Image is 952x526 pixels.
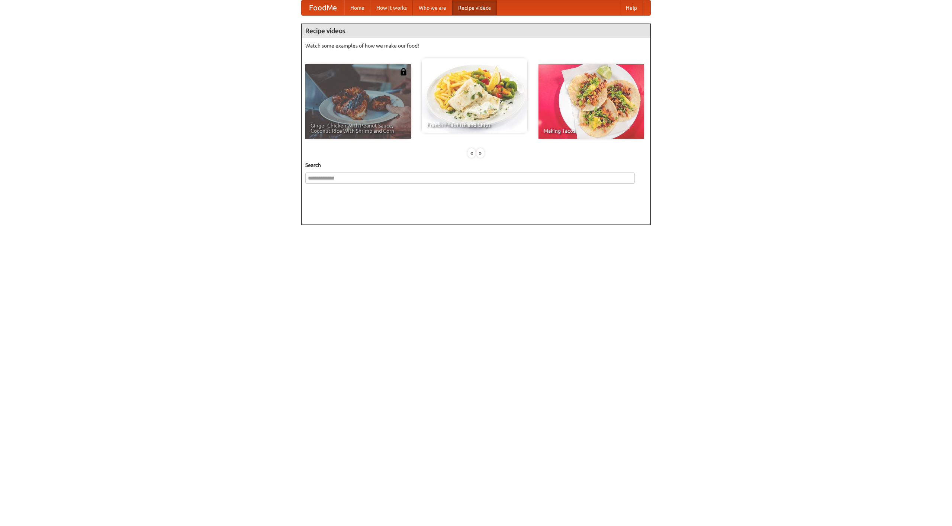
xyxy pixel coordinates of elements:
span: Making Tacos [544,128,639,133]
a: How it works [370,0,413,15]
a: FoodMe [302,0,344,15]
span: French Fries Fish and Chips [427,122,522,128]
a: Who we are [413,0,452,15]
div: » [477,148,484,158]
a: French Fries Fish and Chips [422,58,527,133]
h5: Search [305,161,647,169]
a: Making Tacos [538,64,644,139]
p: Watch some examples of how we make our food! [305,42,647,49]
a: Home [344,0,370,15]
a: Recipe videos [452,0,497,15]
img: 483408.png [400,68,407,75]
div: « [468,148,475,158]
a: Help [620,0,643,15]
h4: Recipe videos [302,23,650,38]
